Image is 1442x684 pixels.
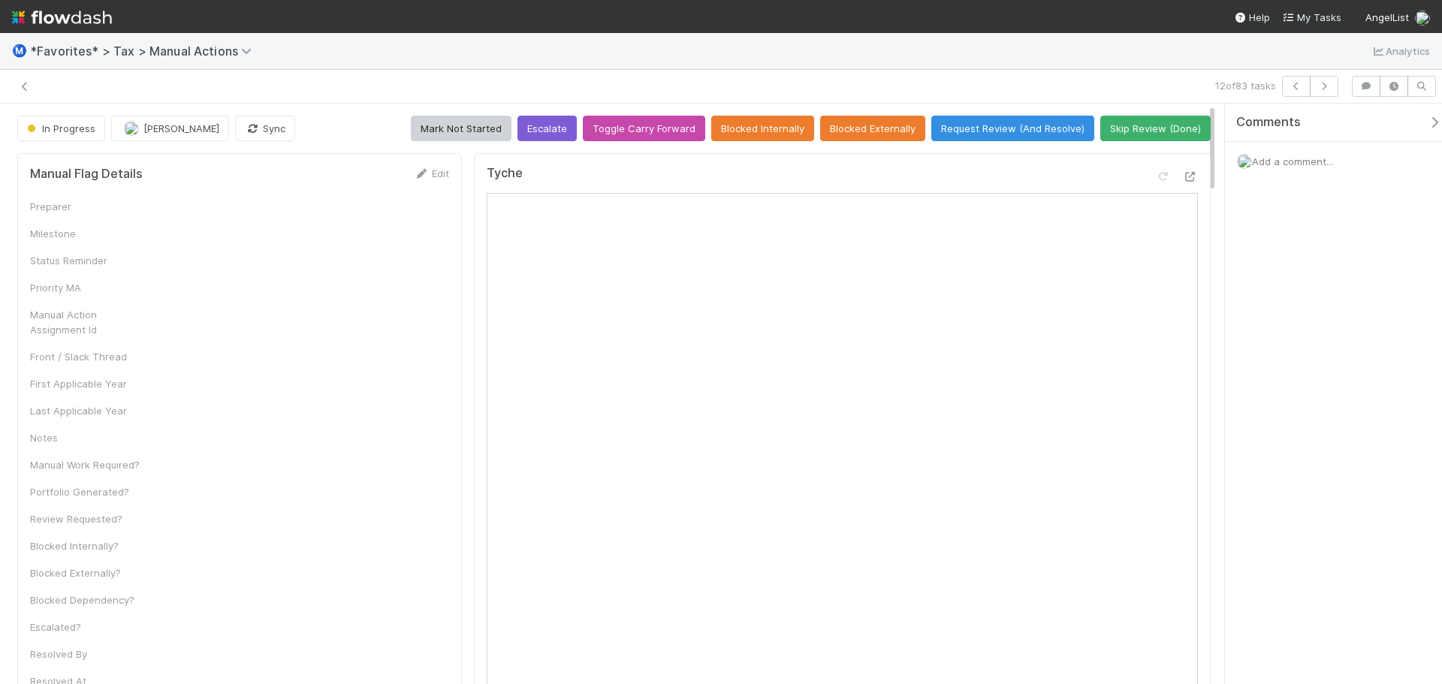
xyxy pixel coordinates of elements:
[124,121,139,136] img: avatar_cfa6ccaa-c7d9-46b3-b608-2ec56ecf97ad.png
[931,116,1094,141] button: Request Review (And Resolve)
[1415,11,1430,26] img: avatar_cfa6ccaa-c7d9-46b3-b608-2ec56ecf97ad.png
[820,116,925,141] button: Blocked Externally
[30,167,143,182] h5: Manual Flag Details
[30,44,259,59] span: *Favorites* > Tax > Manual Actions
[30,253,143,268] div: Status Reminder
[414,167,449,179] a: Edit
[30,511,143,526] div: Review Requested?
[30,199,143,214] div: Preparer
[487,166,523,181] h5: Tyche
[30,280,143,295] div: Priority MA
[1282,11,1341,23] span: My Tasks
[235,116,295,141] button: Sync
[30,565,143,580] div: Blocked Externally?
[1365,11,1409,23] span: AngelList
[583,116,705,141] button: Toggle Carry Forward
[1100,116,1211,141] button: Skip Review (Done)
[1237,154,1252,169] img: avatar_cfa6ccaa-c7d9-46b3-b608-2ec56ecf97ad.png
[30,646,143,661] div: Resolved By
[30,484,143,499] div: Portfolio Generated?
[30,457,143,472] div: Manual Work Required?
[30,307,143,337] div: Manual Action Assignment Id
[30,349,143,364] div: Front / Slack Thread
[12,5,112,30] img: logo-inverted-e16ddd16eac7371096b0.svg
[1371,42,1430,60] a: Analytics
[30,376,143,391] div: First Applicable Year
[30,592,143,607] div: Blocked Dependency?
[30,538,143,553] div: Blocked Internally?
[30,430,143,445] div: Notes
[111,116,229,141] button: [PERSON_NAME]
[30,403,143,418] div: Last Applicable Year
[1282,10,1341,25] a: My Tasks
[1234,10,1270,25] div: Help
[30,619,143,634] div: Escalated?
[1252,155,1333,167] span: Add a comment...
[411,116,511,141] button: Mark Not Started
[143,122,219,134] span: [PERSON_NAME]
[12,44,27,57] span: Ⓜ️
[1215,78,1276,93] span: 12 of 83 tasks
[1236,115,1301,130] span: Comments
[517,116,577,141] button: Escalate
[711,116,814,141] button: Blocked Internally
[30,226,143,241] div: Milestone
